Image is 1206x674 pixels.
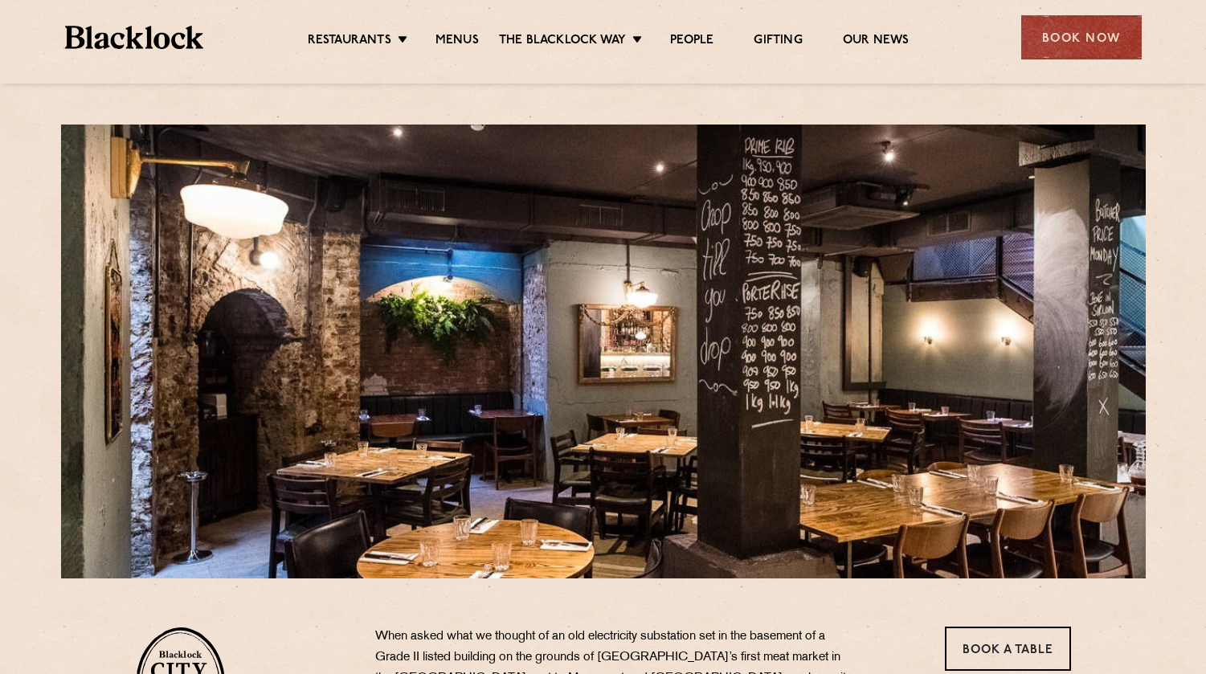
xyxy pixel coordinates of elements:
a: Our News [843,33,910,51]
img: BL_Textured_Logo-footer-cropped.svg [65,26,204,49]
a: Menus [435,33,479,51]
a: Book a Table [945,627,1071,671]
a: The Blacklock Way [499,33,626,51]
a: People [670,33,713,51]
a: Gifting [754,33,802,51]
a: Restaurants [308,33,391,51]
div: Book Now [1021,15,1142,59]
